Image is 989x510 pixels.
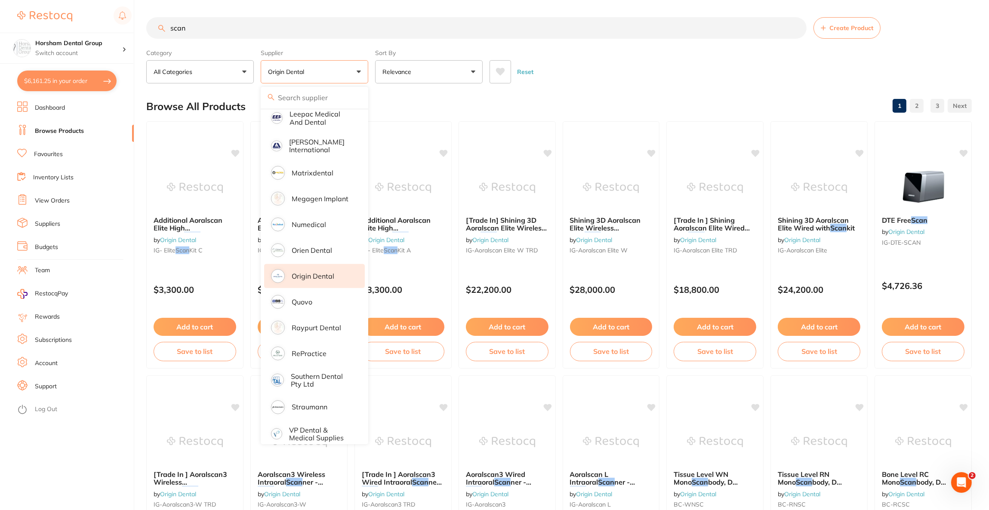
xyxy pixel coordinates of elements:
input: Search supplier [261,87,368,108]
em: Scan [585,232,601,240]
a: Browse Products [35,127,84,135]
span: Kit C [189,246,203,254]
input: Search Products [146,17,807,39]
button: Add to cart [154,318,236,336]
p: $3,300.00 [362,285,444,295]
span: Aoralscan3 Wired Intraoral [466,470,525,486]
b: [Trade In] Shining 3D Aoralscan Elite Wireless with Scan kit [466,216,548,232]
a: RestocqPay [17,289,68,299]
em: Scan [692,478,708,486]
button: Save to list [674,342,756,361]
em: Scan [182,486,198,495]
a: View Orders [35,197,70,205]
button: Relevance [375,60,483,83]
img: Origin Dental [272,270,283,282]
em: Scan [362,486,378,495]
a: Origin Dental [888,228,924,236]
p: Numedical [292,221,326,228]
em: Scan [911,216,927,224]
span: BC-RCSC [882,501,910,508]
label: Supplier [261,49,368,57]
b: Additional Aoralscan Elite High Accuracy Scan Kit - A [362,216,444,232]
span: body, D 4.1mm, H 10mm [882,478,946,494]
button: Add to cart [570,318,653,336]
span: IG-Aoralscan3 TRD [362,501,415,508]
img: Orien dental [272,245,283,256]
a: Restocq Logo [17,6,72,26]
b: Tissue Level WN Mono Scanbody, D 6.5mm, H 10mm [674,470,756,486]
span: by [154,490,196,498]
a: 1 [893,97,906,114]
a: Log Out [35,405,57,414]
button: Add to cart [362,318,444,336]
span: by [362,236,404,244]
a: Origin Dental [680,236,716,244]
p: [PERSON_NAME] International [289,138,353,154]
span: ner - [428,478,444,486]
p: Megagen Implant [292,195,348,203]
b: [Trade In ] Shining Aoralscan Elite Wired with Scan kit [674,216,756,232]
label: Sort By [375,49,483,57]
span: IG-Aoralscan3 [466,501,505,508]
span: IG-Aoralscan3-W [258,501,306,508]
span: Create Product [829,25,873,31]
img: Matrixdental [272,167,283,178]
a: Support [35,382,57,391]
img: Raypurt Dental [272,322,283,333]
button: Add to cart [674,318,756,336]
button: Save to list [362,342,444,361]
span: kit [601,232,609,240]
span: body, D 4.8mm, H 10mm [778,478,842,494]
a: Origin Dental [160,236,196,244]
img: Shining 3D Aoralscan Elite Wireless with Scan kit [583,166,639,209]
p: $22,200.00 [466,285,548,295]
button: Create Product [813,17,881,39]
span: IG-DTE-SCAN [882,239,921,246]
b: Bone Level RC Mono Scanbody, D 4.1mm, H 10mm [882,470,964,486]
em: Scan [286,478,302,486]
span: [Trade In ] Aoralscan3 Wired Intraoral [362,470,435,486]
h2: Browse All Products [146,101,246,113]
h4: Horsham Dental Group [35,39,122,48]
span: ner - [198,486,214,495]
a: 3 [930,97,944,114]
p: VP Dental & Medical Supplies [289,426,353,442]
span: Shining 3D Aoralscan Elite Wired with [778,216,849,232]
a: Dashboard [35,104,65,112]
img: Numedical [272,219,283,230]
button: Save to list [466,342,548,361]
button: Save to list [882,342,964,361]
span: ner Only [482,486,510,495]
b: Additional Aoralscan Elite High Accuracy Scan Kit - C [154,216,236,232]
p: $24,200.00 [778,285,860,295]
span: Kit A [397,246,411,254]
span: DTE Free [882,216,911,224]
span: IG-Aoralscan Elite TRD [674,246,737,254]
a: Favourites [34,150,63,159]
span: by [570,236,613,244]
span: IG-Aoralscan Elite W [570,246,628,254]
span: by [674,490,716,498]
p: All Categories [154,68,196,76]
p: $3,300.00 [258,285,340,295]
a: Origin Dental [680,490,716,498]
em: Scan [176,246,189,254]
a: Origin Dental [264,490,300,498]
span: ner - [615,478,635,486]
img: Tissue Level RN Mono Scanbody, D 4.8mm, H 10mm [791,421,847,464]
b: Shining 3D Aoralscan Elite Wireless with Scan kit [570,216,653,232]
span: body, D 6.5mm, H 10mm [674,478,738,494]
b: Aoralscan L Intraoral Scanner - Scanner Only [570,470,653,486]
a: Origin Dental [472,490,508,498]
a: Origin Dental [784,490,820,498]
em: Scan [384,246,397,254]
span: Bone Level RC Mono [882,470,929,486]
img: Additional Aoralscan Elite High Accuracy Scan Kit - A [375,166,431,209]
button: $6,161.25 in your order [17,71,117,91]
span: IG- Elite [258,246,280,254]
a: Budgets [35,243,58,252]
img: [Trade In ] Aoralscan3 Wired Intraoral Scanner - Scanner Only [375,421,431,464]
img: Aoralscan L Intraoral Scanner - Scanner Only [583,421,639,464]
button: Add to cart [778,318,860,336]
span: by [258,490,300,498]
